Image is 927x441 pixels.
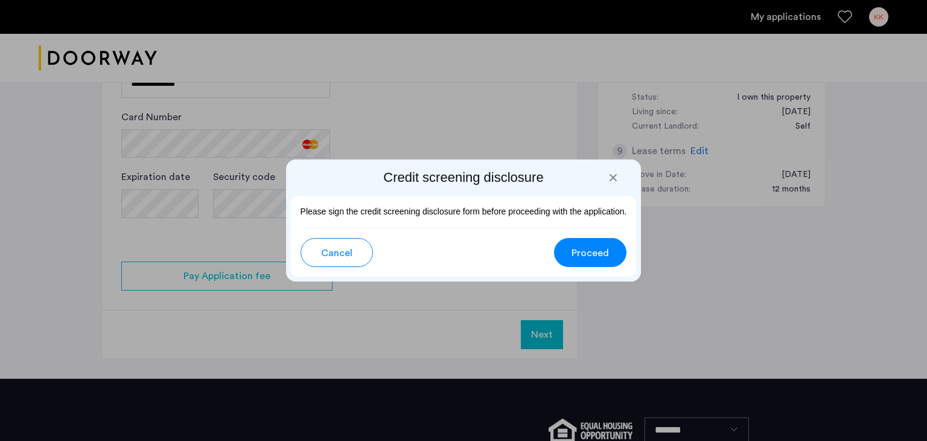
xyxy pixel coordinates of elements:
button: button [301,238,373,267]
button: button [554,238,626,267]
span: Cancel [321,246,352,260]
span: Proceed [572,246,609,260]
p: Please sign the credit screening disclosure form before proceeding with the application. [301,205,627,218]
h2: Credit screening disclosure [291,169,637,186]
